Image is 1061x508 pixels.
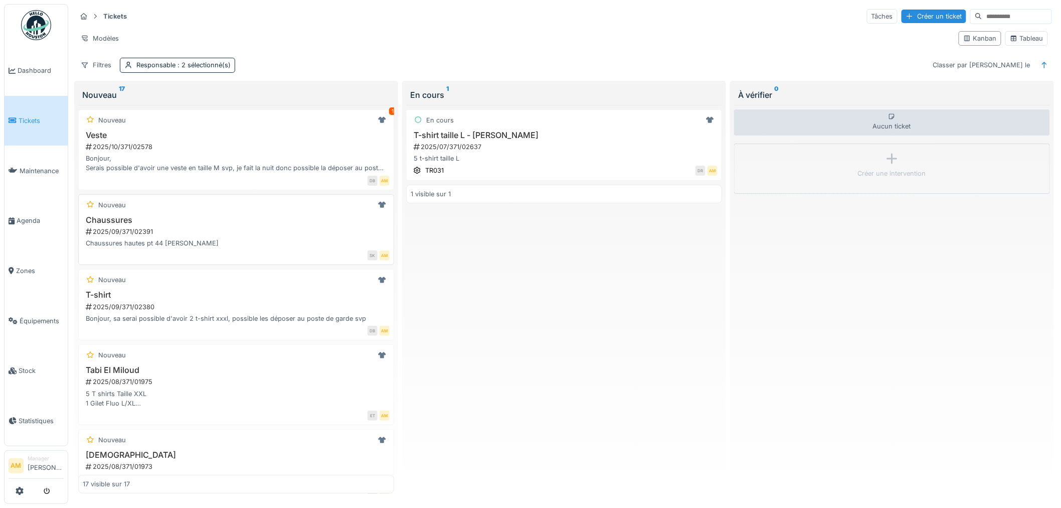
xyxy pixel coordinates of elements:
span: Équipements [20,316,64,326]
div: Responsable [136,60,231,70]
div: À vérifier [738,89,1046,101]
div: Manager [28,455,64,462]
div: Créer une intervention [858,169,926,178]
div: 2025/07/371/02637 [413,142,718,152]
sup: 1 [446,89,449,101]
div: TR031 [425,166,444,175]
a: Maintenance [5,146,68,196]
div: AM [380,250,390,261]
h3: [DEMOGRAPHIC_DATA] [83,450,390,460]
div: 17 visible sur 17 [83,480,130,489]
div: Filtres [76,58,116,72]
span: Tickets [19,116,64,125]
div: AM [708,166,718,176]
h3: T-shirt [83,290,390,300]
div: 2025/09/371/02380 [85,302,390,312]
span: Maintenance [20,166,64,176]
div: 5 t-shirt taille L [411,154,718,163]
a: Équipements [5,296,68,346]
div: ET [368,411,378,421]
div: DR [695,166,705,176]
div: Nouveau [98,350,126,360]
div: Bonjour, Serais possible d'avoir une veste en taille M svp, je fait la nuit donc possible la dépo... [83,154,390,173]
a: AM Manager[PERSON_NAME] [9,455,64,479]
strong: Tickets [99,12,131,21]
h3: Tabi El Miloud [83,365,390,375]
li: [PERSON_NAME] [28,455,64,476]
div: Chaussures hautes pt 44 [PERSON_NAME] [83,238,390,248]
sup: 0 [774,89,779,101]
div: DB [368,326,378,336]
div: AM [380,176,390,186]
div: 2025/08/371/01975 [85,377,390,387]
sup: 17 [119,89,125,101]
div: Nouveau [82,89,390,101]
div: Modèles [76,31,123,46]
a: Dashboard [5,46,68,96]
div: Classer par [PERSON_NAME] le [929,58,1035,72]
div: AM [380,411,390,421]
a: Agenda [5,196,68,246]
div: 1 visible sur 1 [411,189,451,199]
div: Nouveau [98,115,126,125]
span: Stock [19,366,64,375]
a: Zones [5,246,68,296]
span: Zones [16,266,64,276]
a: Statistiques [5,396,68,446]
div: Nouveau [98,200,126,210]
span: Statistiques [19,416,64,426]
h3: Veste [83,131,390,140]
div: Casque avec jugulaire pour livraison sur chantier [83,474,390,483]
a: Tickets [5,96,68,146]
div: En cours [410,89,718,101]
div: 1 [389,107,396,115]
div: Nouveau [98,275,126,285]
a: Stock [5,346,68,396]
h3: T-shirt taille L - [PERSON_NAME] [411,131,718,140]
div: 2025/08/371/01973 [85,462,390,471]
div: Nouveau [98,435,126,445]
div: SK [368,250,378,261]
span: Dashboard [18,66,64,75]
span: Agenda [17,216,64,225]
div: Bonjour, sa serai possible d'avoir 2 t-shirt xxxl, possible les déposer au poste de garde svp [83,314,390,323]
img: Badge_color-CXgf-gQk.svg [21,10,51,40]
div: DB [368,176,378,186]
div: 5 T shirts Taille XXL 1 Gilet Fluo L/XL 1 chaussures de travail pointure 43 [83,389,390,408]
div: En cours [426,115,454,125]
div: Tableau [1010,34,1043,43]
div: 2025/10/371/02578 [85,142,390,152]
div: Kanban [963,34,997,43]
div: Tâches [867,9,898,24]
div: AM [380,326,390,336]
li: AM [9,458,24,473]
div: Créer un ticket [902,10,966,23]
div: 2025/09/371/02391 [85,227,390,236]
h3: Chaussures [83,215,390,225]
span: : 2 sélectionné(s) [175,61,231,69]
div: Aucun ticket [734,109,1050,136]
